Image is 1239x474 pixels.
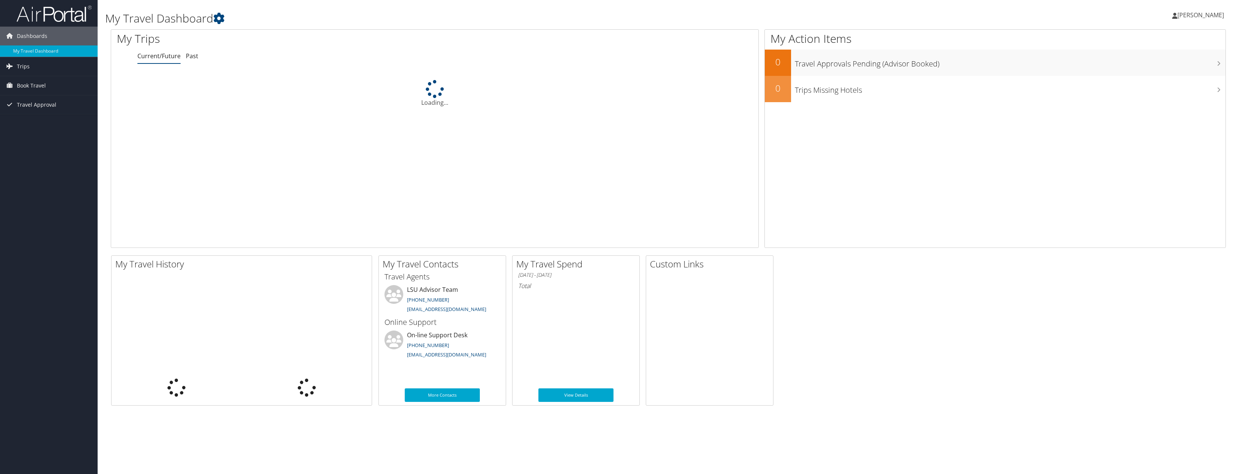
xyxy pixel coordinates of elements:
[1172,4,1231,26] a: [PERSON_NAME]
[765,31,1225,47] h1: My Action Items
[765,56,791,68] h2: 0
[105,11,856,26] h1: My Travel Dashboard
[795,81,1225,95] h3: Trips Missing Hotels
[795,55,1225,69] h3: Travel Approvals Pending (Advisor Booked)
[17,57,30,76] span: Trips
[384,272,500,282] h3: Travel Agents
[117,31,483,47] h1: My Trips
[650,258,773,270] h2: Custom Links
[17,5,92,23] img: airportal-logo.png
[17,27,47,45] span: Dashboards
[384,317,500,328] h3: Online Support
[516,258,639,270] h2: My Travel Spend
[538,388,613,402] a: View Details
[765,50,1225,76] a: 0Travel Approvals Pending (Advisor Booked)
[115,258,372,270] h2: My Travel History
[407,351,486,358] a: [EMAIL_ADDRESS][DOMAIN_NAME]
[407,342,449,349] a: [PHONE_NUMBER]
[381,285,504,316] li: LSU Advisor Team
[17,76,46,95] span: Book Travel
[765,82,791,95] h2: 0
[383,258,506,270] h2: My Travel Contacts
[111,80,758,107] div: Loading...
[405,388,480,402] a: More Contacts
[137,52,181,60] a: Current/Future
[407,306,486,312] a: [EMAIL_ADDRESS][DOMAIN_NAME]
[407,296,449,303] a: [PHONE_NUMBER]
[1177,11,1224,19] span: [PERSON_NAME]
[518,282,634,290] h6: Total
[381,331,504,361] li: On-line Support Desk
[186,52,198,60] a: Past
[518,272,634,279] h6: [DATE] - [DATE]
[17,95,56,114] span: Travel Approval
[765,76,1225,102] a: 0Trips Missing Hotels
